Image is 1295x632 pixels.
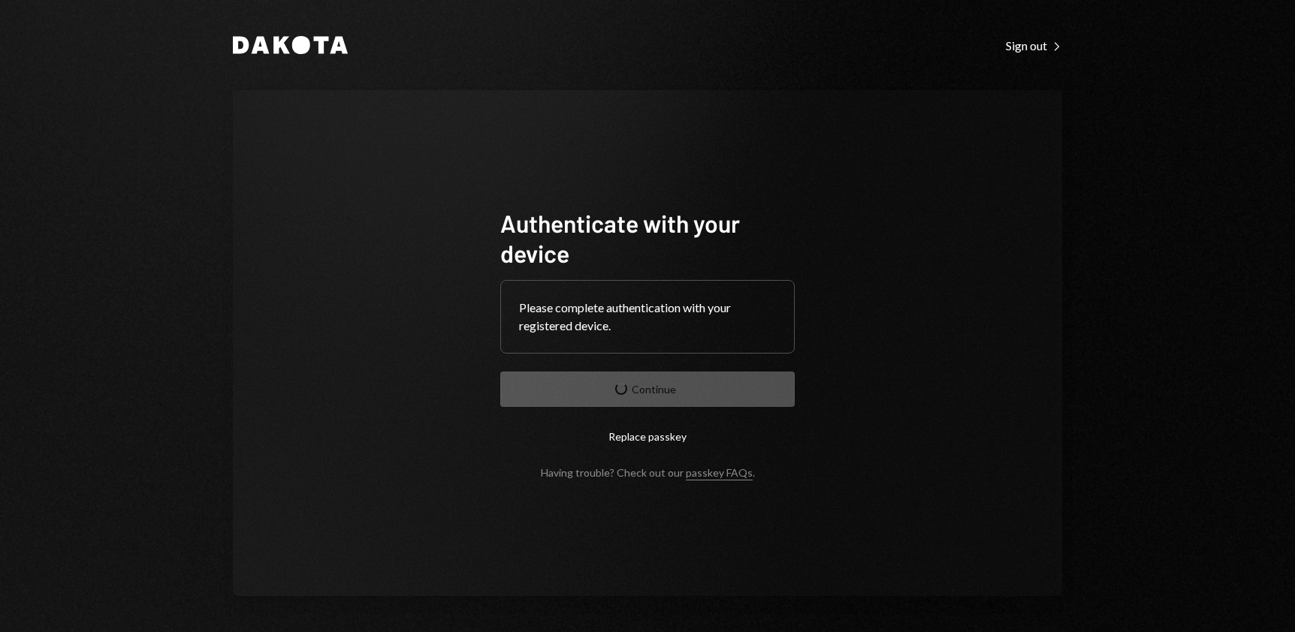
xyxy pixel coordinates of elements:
[541,466,755,479] div: Having trouble? Check out our .
[519,299,776,335] div: Please complete authentication with your registered device.
[1006,37,1062,53] a: Sign out
[686,466,753,480] a: passkey FAQs
[500,419,795,454] button: Replace passkey
[500,208,795,268] h1: Authenticate with your device
[1006,38,1062,53] div: Sign out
